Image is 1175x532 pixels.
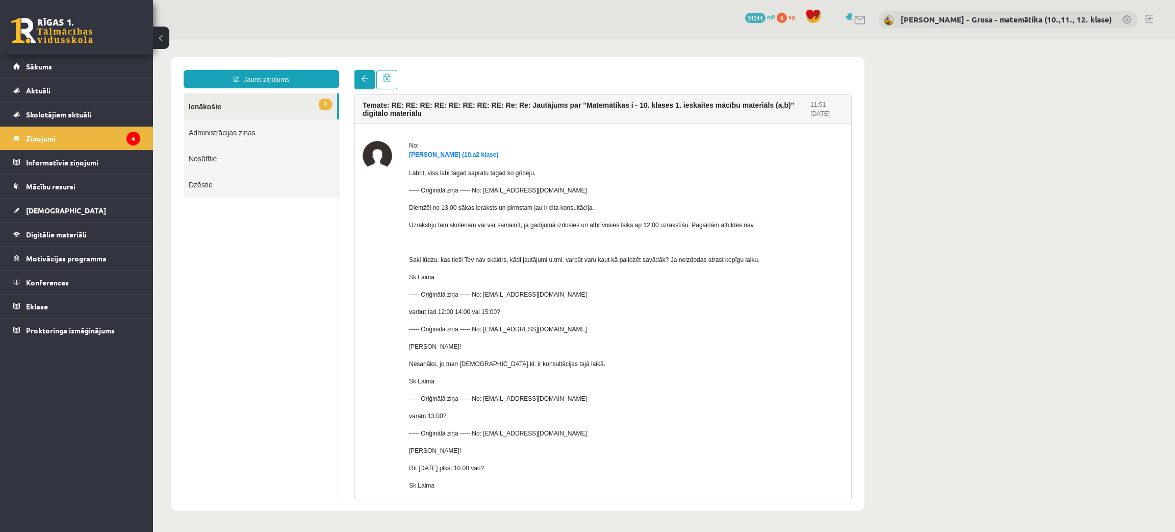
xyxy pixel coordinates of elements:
a: Konferences [13,271,140,294]
p: varbut tad 12:00 14:00 vai 15:00? [256,268,606,277]
a: Aktuāli [13,79,140,102]
p: ----- Oriģinālā ziņa ----- No: [EMAIL_ADDRESS][DOMAIN_NAME] [256,251,606,260]
a: Jauns ziņojums [31,31,186,49]
a: Motivācijas programma [13,247,140,270]
a: Digitālie materiāli [13,223,140,246]
img: Jegors Rogoļevs [210,102,239,131]
span: Motivācijas programma [26,254,107,263]
h4: Temats: RE: RE: RE: RE: RE: RE: RE: RE: Re: Re: Jautājums par "Matemātikas i - 10. klases 1. iesk... [210,62,657,78]
span: Sākums [26,62,52,71]
a: Mācību resursi [13,175,140,198]
p: Sk.Laima [256,233,606,243]
a: Dzēstie [31,132,186,158]
p: [PERSON_NAME]! [256,303,606,312]
span: xp [788,13,795,21]
img: Laima Tukāne - Grosa - matemātika (10.,11., 12. klase) [884,15,894,26]
legend: Ziņojumi [26,127,140,150]
span: Skolotājiem aktuāli [26,110,91,119]
a: [DEMOGRAPHIC_DATA] [13,199,140,222]
a: [PERSON_NAME] - Grosa - matemātika (10.,11., 12. klase) [901,14,1112,25]
a: 0 xp [777,13,800,21]
p: Diemžēl no 13.00 sākas ieraksts un pirmstam jau ir cita konsultācija. [256,164,606,173]
span: Mācību resursi [26,182,75,191]
span: 0 [777,13,787,23]
span: mP [767,13,775,21]
p: Nesanāks, jo man [DEMOGRAPHIC_DATA].kl. ir konsultācijas tajā laikā. [256,320,606,329]
span: 3 [166,59,179,71]
p: Uzrakstīju tam skolēnam vai var samainīt, ja gadījumā izdosies un atbrīvosies laiks ap 12.00 uzra... [256,181,606,190]
div: 11:51 [DATE] [657,61,691,79]
p: [PERSON_NAME]! [256,407,606,416]
p: ----- Oriģinālā ziņa ----- No: [EMAIL_ADDRESS][DOMAIN_NAME] [256,355,606,364]
a: Sākums [13,55,140,78]
p: ----- Oriģinālā ziņa ----- No: [EMAIL_ADDRESS][DOMAIN_NAME] [256,147,606,156]
span: Konferences [26,278,69,287]
span: Digitālie materiāli [26,230,87,239]
legend: Informatīvie ziņojumi [26,151,140,174]
p: Labrit, viss labi tagad sapratu tagad ko gribeju. [256,129,606,138]
span: Proktoringa izmēģinājums [26,326,115,335]
p: varam 13:00? [256,372,606,381]
span: Eklase [26,302,48,311]
span: 31211 [745,13,765,23]
a: Skolotājiem aktuāli [13,103,140,126]
p: Rīt [DATE] plkst.10.00 vari? [256,424,606,433]
p: Sk.Laima [256,442,606,451]
a: Rīgas 1. Tālmācības vidusskola [11,18,93,43]
p: ----- Oriģinālā ziņa ----- No: [EMAIL_ADDRESS][DOMAIN_NAME] [256,390,606,399]
a: Informatīvie ziņojumi [13,151,140,174]
a: 31211 mP [745,13,775,21]
a: 3Ienākošie [31,54,184,80]
p: ----- Oriģinālā ziņa ----- No: [EMAIL_ADDRESS][DOMAIN_NAME] [256,459,606,468]
span: [DEMOGRAPHIC_DATA] [26,206,106,215]
p: Sk.Laima [256,337,606,347]
a: Eklase [13,295,140,318]
a: Nosūtītie [31,106,186,132]
a: Ziņojumi4 [13,127,140,150]
a: Proktoringa izmēģinājums [13,319,140,342]
p: ----- Oriģinālā ziņa ----- No: [EMAIL_ADDRESS][DOMAIN_NAME] [256,285,606,295]
span: Aktuāli [26,86,50,95]
i: 4 [126,132,140,146]
p: Saki lūdzu, kas tieši Tev nav skaidrs, kādi jautājumi u.tml. varbūt varu kaut kā palīdzēt savādāk... [256,216,606,225]
div: No: [256,102,606,111]
a: Administrācijas ziņas [31,80,186,106]
a: [PERSON_NAME] (10.a2 klase) [256,112,345,119]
